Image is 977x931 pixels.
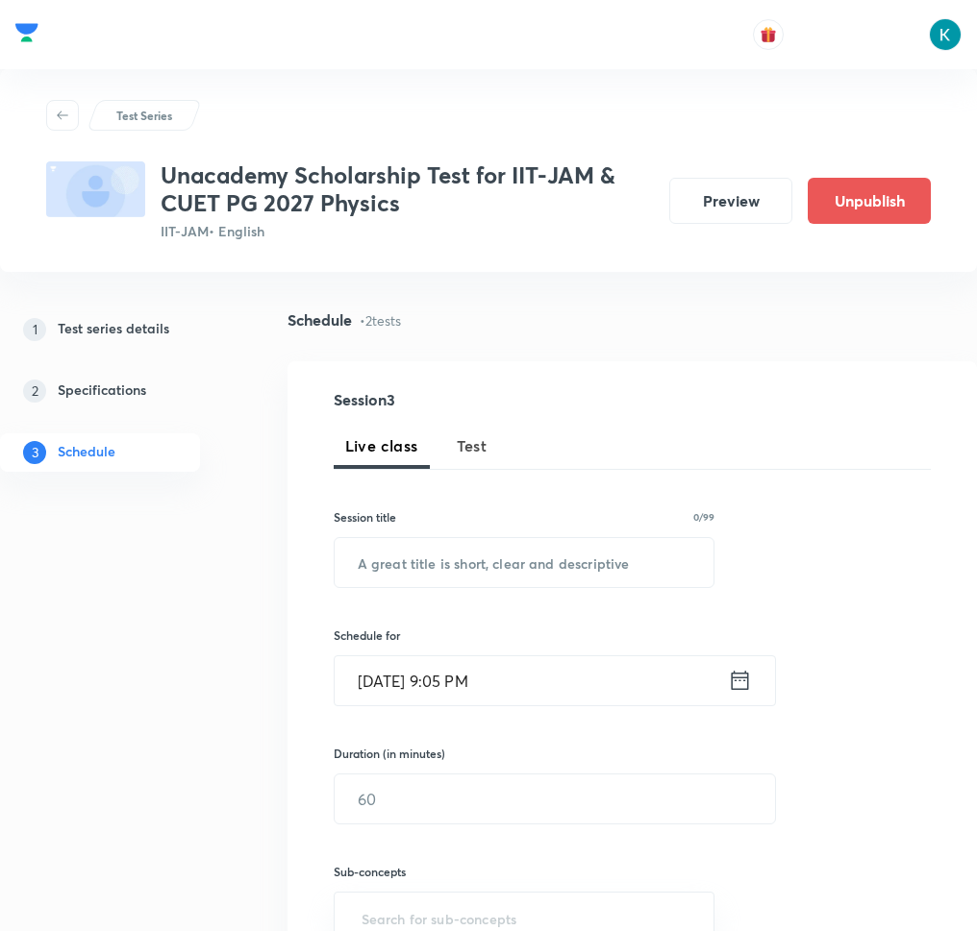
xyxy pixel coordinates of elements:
[23,318,46,341] p: 1
[58,318,169,341] h5: Test series details
[760,26,777,43] img: avatar
[116,107,172,124] p: Test Series
[334,392,642,407] h4: Session 3
[335,774,775,823] input: 60
[693,512,714,522] p: 0/99
[335,538,714,587] input: A great title is short, clear and descriptive
[58,380,146,403] h5: Specifications
[288,312,352,328] h4: Schedule
[753,19,784,50] button: avatar
[703,916,707,919] button: Open
[58,441,115,464] h5: Schedule
[161,161,654,217] h3: Unacademy Scholarship Test for IIT-JAM & CUET PG 2027 Physics
[46,161,145,217] img: fallback-thumbnail.png
[23,441,46,464] p: 3
[929,18,962,51] img: Devendra Bhardwaj
[15,18,38,52] a: Company Logo
[808,178,931,224] button: Unpublish
[23,380,46,403] p: 2
[360,310,401,331] p: • 2 tests
[334,626,714,644] h6: Schedule for
[15,18,38,47] img: Company Logo
[161,221,654,241] p: IIT-JAM • English
[669,178,792,224] button: Preview
[334,863,714,880] h6: Sub-concepts
[334,508,396,526] h6: Session title
[457,434,488,457] span: Test
[334,745,445,762] h6: Duration (in minutes)
[345,434,418,457] span: Live class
